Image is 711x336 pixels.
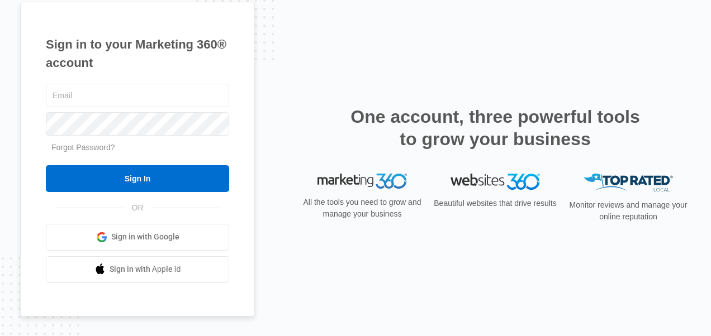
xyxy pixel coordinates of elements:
[46,35,229,72] h1: Sign in to your Marketing 360® account
[566,199,691,223] p: Monitor reviews and manage your online reputation
[124,202,151,214] span: OR
[46,224,229,251] a: Sign in with Google
[46,256,229,283] a: Sign in with Apple Id
[451,174,540,190] img: Websites 360
[584,174,673,192] img: Top Rated Local
[317,174,407,189] img: Marketing 360
[111,231,179,243] span: Sign in with Google
[300,196,425,220] p: All the tools you need to grow and manage your business
[46,165,229,192] input: Sign In
[51,143,115,152] a: Forgot Password?
[46,84,229,107] input: Email
[433,198,558,209] p: Beautiful websites that drive results
[347,105,643,150] h2: One account, three powerful tools to grow your business
[110,263,181,275] span: Sign in with Apple Id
